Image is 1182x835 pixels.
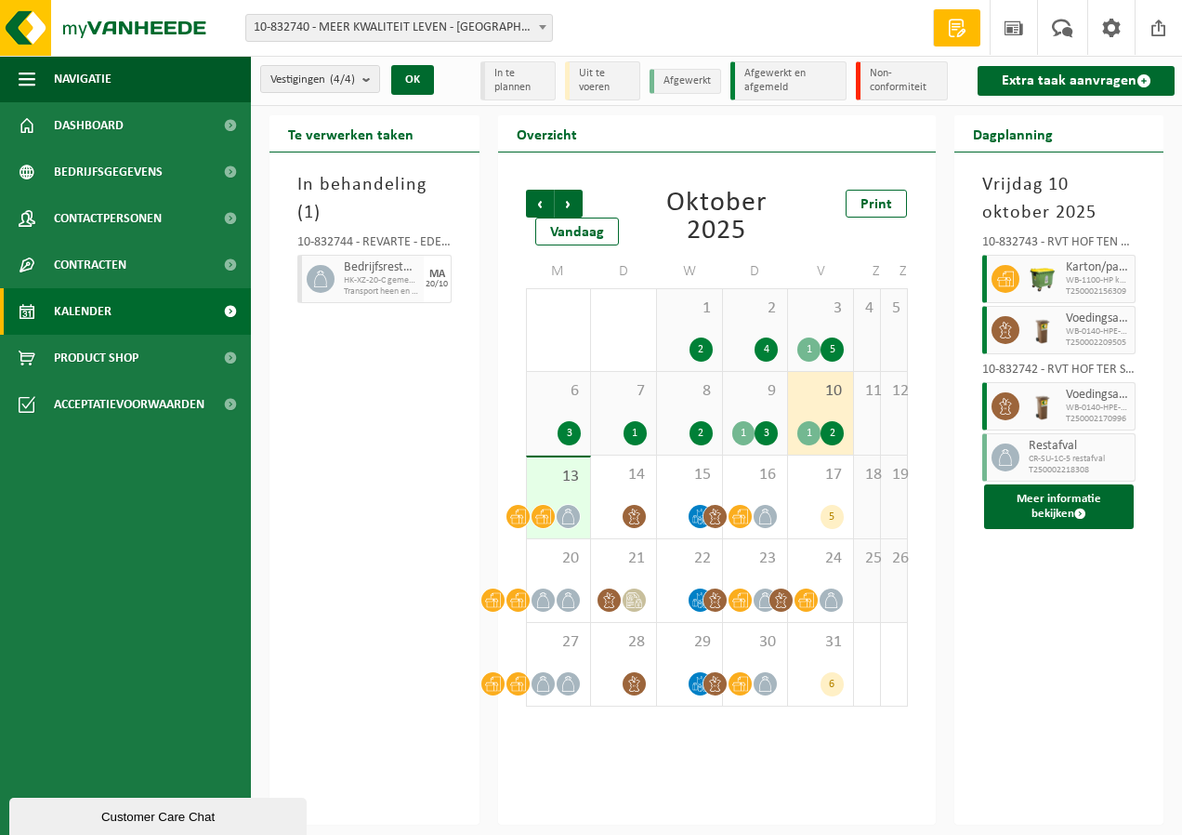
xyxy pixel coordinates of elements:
[732,549,779,569] span: 23
[821,672,844,696] div: 6
[797,298,844,319] span: 3
[344,286,419,298] span: Transport heen en terug op aanvraag
[555,190,583,218] span: Volgende
[797,421,821,445] div: 1
[344,275,419,286] span: HK-XZ-20-C gemengd bedrijfsrestafval
[797,549,844,569] span: 24
[565,61,640,100] li: Uit te voeren
[526,255,592,288] td: M
[304,204,314,222] span: 1
[689,338,713,362] div: 2
[1066,275,1131,286] span: WB-1100-HP karton/papier, los (bedrijven)
[1029,454,1131,465] span: CR-SU-1C-5 restafval
[689,421,713,445] div: 2
[54,288,112,335] span: Kalender
[600,381,647,402] span: 7
[558,421,581,445] div: 3
[788,255,854,288] td: V
[856,61,948,100] li: Non-conformiteit
[600,465,647,485] span: 14
[854,255,881,288] td: Z
[863,381,871,402] span: 11
[9,794,310,835] iframe: chat widget
[732,381,779,402] span: 9
[535,218,619,245] div: Vandaag
[330,73,355,86] count: (4/4)
[1066,286,1131,298] span: T250002156309
[821,421,844,445] div: 2
[797,465,844,485] span: 17
[429,269,445,280] div: MA
[1029,316,1057,344] img: WB-0140-HPE-BN-01
[600,632,647,653] span: 28
[657,190,776,245] div: Oktober 2025
[666,632,713,653] span: 29
[536,632,582,653] span: 27
[1066,260,1131,275] span: Karton/papier, los (bedrijven)
[600,549,647,569] span: 21
[270,66,355,94] span: Vestigingen
[54,149,163,195] span: Bedrijfsgegevens
[1066,414,1131,425] span: T250002170996
[54,335,138,381] span: Product Shop
[54,242,126,288] span: Contracten
[526,190,554,218] span: Vorige
[797,381,844,402] span: 10
[536,549,582,569] span: 20
[391,65,434,95] button: OK
[797,632,844,653] span: 31
[54,381,204,428] span: Acceptatievoorwaarden
[536,467,582,487] span: 13
[732,465,779,485] span: 16
[890,298,898,319] span: 5
[863,298,871,319] span: 4
[54,195,162,242] span: Contactpersonen
[1066,403,1131,414] span: WB-0140-HPE-BN-01 voedingsafval, bevat prod van dierl oorspr
[1066,338,1131,349] span: T250002209505
[732,632,779,653] span: 30
[1066,388,1131,403] span: Voedingsafval, bevat producten van dierlijke oorsprong, onverpakt, categorie 3
[821,338,844,362] div: 5
[863,465,871,485] span: 18
[982,236,1136,255] div: 10-832743 - RVT HOF TEN DORPE - [GEOGRAPHIC_DATA]
[890,381,898,402] span: 12
[984,484,1135,529] button: Meer informatie bekijken
[591,255,657,288] td: D
[890,549,898,569] span: 26
[1066,311,1131,326] span: Voedingsafval, bevat producten van dierlijke oorsprong, onverpakt, categorie 3
[846,190,907,218] a: Print
[536,381,582,402] span: 6
[978,66,1175,96] a: Extra taak aanvragen
[666,549,713,569] span: 22
[54,102,124,149] span: Dashboard
[245,14,553,42] span: 10-832740 - MEER KWALITEIT LEVEN - ANTWERPEN
[54,56,112,102] span: Navigatie
[732,421,755,445] div: 1
[666,465,713,485] span: 15
[666,298,713,319] span: 1
[657,255,723,288] td: W
[881,255,908,288] td: Z
[260,65,380,93] button: Vestigingen(4/4)
[666,381,713,402] span: 8
[730,61,847,100] li: Afgewerkt en afgemeld
[1066,326,1131,338] span: WB-0140-HPE-BN-01 voedingsafval, bevat prod van dierl oorspr
[246,15,552,41] span: 10-832740 - MEER KWALITEIT LEVEN - ANTWERPEN
[890,465,898,485] span: 19
[797,338,821,362] div: 1
[480,61,556,100] li: In te plannen
[755,338,778,362] div: 4
[821,505,844,529] div: 5
[498,115,596,152] h2: Overzicht
[863,549,871,569] span: 25
[755,421,778,445] div: 3
[1029,265,1057,293] img: WB-1100-HPE-GN-50
[954,115,1071,152] h2: Dagplanning
[650,69,721,94] li: Afgewerkt
[344,260,419,275] span: Bedrijfsrestafval
[624,421,647,445] div: 1
[297,171,452,227] h3: In behandeling ( )
[732,298,779,319] span: 2
[982,364,1136,382] div: 10-832742 - RVT HOF TER SCHELDE - [GEOGRAPHIC_DATA]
